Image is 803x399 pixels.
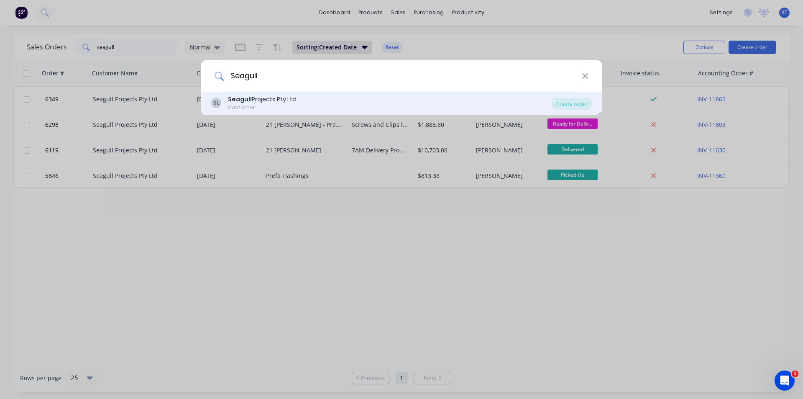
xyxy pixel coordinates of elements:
[551,98,592,110] div: Create order
[211,98,221,108] div: SL
[228,95,297,104] div: Projects Pty Ltd
[792,371,798,377] span: 1
[224,60,582,92] input: Enter a customer name to create a new order...
[228,104,297,111] div: Customer
[228,95,252,103] b: Seagull
[775,371,795,391] iframe: Intercom live chat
